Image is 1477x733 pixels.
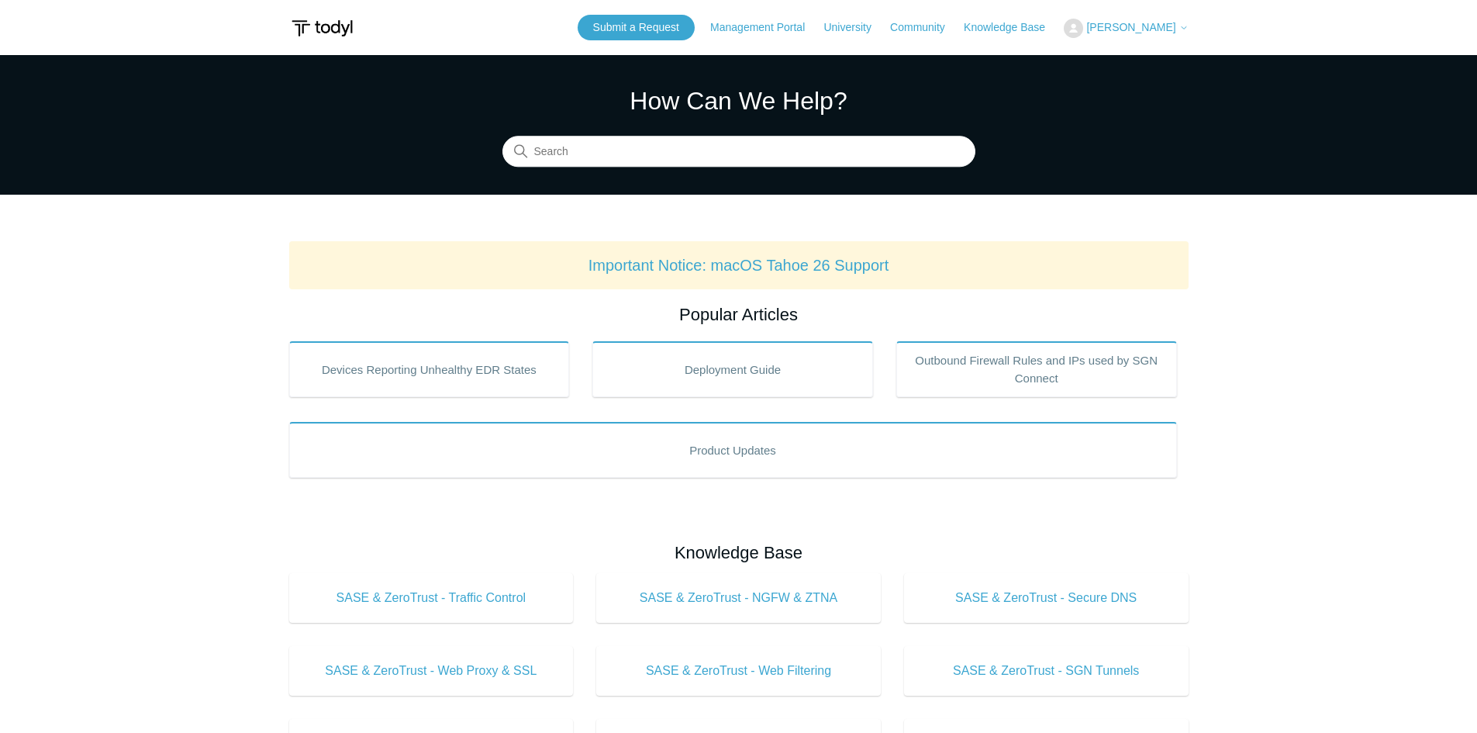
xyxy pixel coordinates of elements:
h2: Popular Articles [289,302,1189,327]
a: Submit a Request [578,15,695,40]
a: Outbound Firewall Rules and IPs used by SGN Connect [896,341,1177,397]
h2: Knowledge Base [289,540,1189,565]
a: SASE & ZeroTrust - Web Filtering [596,646,881,696]
input: Search [502,137,975,168]
a: Knowledge Base [964,19,1061,36]
span: [PERSON_NAME] [1086,21,1175,33]
button: [PERSON_NAME] [1064,19,1188,38]
a: SASE & ZeroTrust - Traffic Control [289,573,574,623]
span: SASE & ZeroTrust - Web Filtering [619,662,858,680]
h1: How Can We Help? [502,82,975,119]
a: Community [890,19,961,36]
a: SASE & ZeroTrust - Web Proxy & SSL [289,646,574,696]
a: Product Updates [289,422,1177,478]
a: SASE & ZeroTrust - NGFW & ZTNA [596,573,881,623]
a: Devices Reporting Unhealthy EDR States [289,341,570,397]
a: Important Notice: macOS Tahoe 26 Support [588,257,889,274]
a: SASE & ZeroTrust - SGN Tunnels [904,646,1189,696]
a: University [823,19,886,36]
img: Todyl Support Center Help Center home page [289,14,355,43]
span: SASE & ZeroTrust - Web Proxy & SSL [312,662,550,680]
span: SASE & ZeroTrust - Traffic Control [312,589,550,607]
a: SASE & ZeroTrust - Secure DNS [904,573,1189,623]
a: Deployment Guide [592,341,873,397]
span: SASE & ZeroTrust - NGFW & ZTNA [619,589,858,607]
span: SASE & ZeroTrust - SGN Tunnels [927,662,1165,680]
span: SASE & ZeroTrust - Secure DNS [927,589,1165,607]
a: Management Portal [710,19,820,36]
